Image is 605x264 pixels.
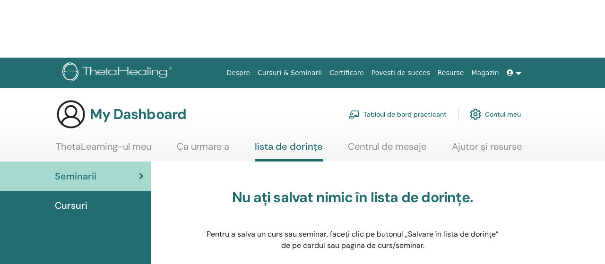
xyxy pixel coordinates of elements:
a: Tabloul de bord practicant [348,104,447,125]
span: Seminarii [55,169,96,183]
a: Cursuri & Seminarii [254,64,326,82]
a: Contul meu [470,104,521,125]
span: Cursuri [55,198,87,213]
a: Certificare [326,64,368,82]
a: Resurse [434,64,468,82]
iframe: Intercom live chat [573,232,596,255]
a: Ca urmare a [177,141,229,159]
a: lista de dorințe [255,141,323,162]
img: chalkboard-teacher.svg [348,110,360,119]
a: ThetaLearning-ul meu [56,141,151,159]
p: Pentru a salva un curs sau seminar, faceți clic pe butonul „Salvare în lista de dorințe” de pe ca... [204,229,501,251]
a: Centrul de mesaje [348,141,426,159]
a: Ajutor și resurse [452,141,522,159]
h3: My Dashboard [90,106,186,123]
a: Magazin [467,64,502,82]
a: Despre [223,64,254,82]
h3: Nu ați salvat nimic în lista de dorințe. [204,189,501,206]
img: cog.svg [470,106,481,122]
img: generic-user-icon.jpg [56,99,86,129]
a: Povesti de succes [368,64,434,82]
img: logo.png [62,62,175,84]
